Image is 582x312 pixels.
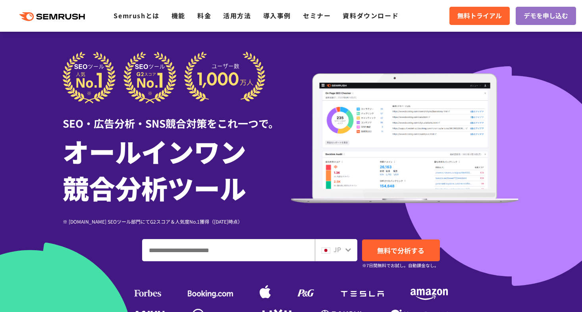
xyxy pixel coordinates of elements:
[223,11,251,20] a: 活用方法
[114,11,159,20] a: Semrushとは
[362,239,440,261] a: 無料で分析する
[377,245,424,255] span: 無料で分析する
[524,11,568,21] span: デモを申し込む
[516,7,576,25] a: デモを申し込む
[457,11,502,21] span: 無料トライアル
[333,245,341,254] span: JP
[303,11,331,20] a: セミナー
[449,7,510,25] a: 無料トライアル
[343,11,399,20] a: 資料ダウンロード
[263,11,291,20] a: 導入事例
[63,218,291,225] div: ※ [DOMAIN_NAME] SEOツール部門にてG2スコア＆人気度No.1獲得（[DATE]時点）
[63,133,291,206] h1: オールインワン 競合分析ツール
[143,239,314,261] input: ドメイン、キーワードまたはURLを入力してください
[172,11,185,20] a: 機能
[197,11,211,20] a: 料金
[362,262,439,269] small: ※7日間無料でお試し。自動課金なし。
[63,103,291,131] div: SEO・広告分析・SNS競合対策をこれ一つで。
